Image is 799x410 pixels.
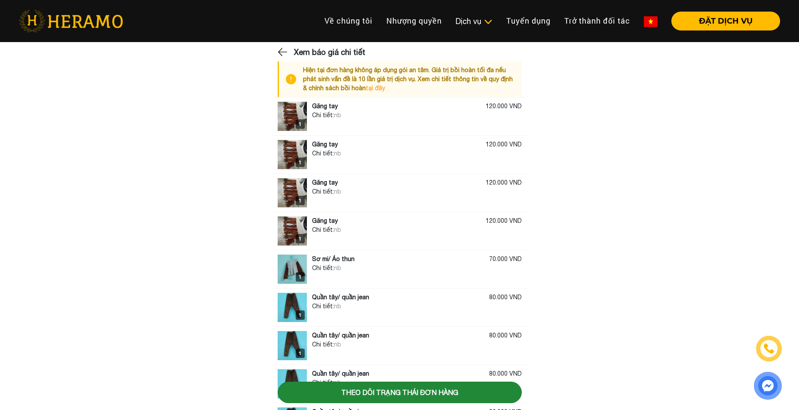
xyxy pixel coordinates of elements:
[557,12,637,30] a: Trở thành đối tác
[334,226,341,233] span: nb
[312,303,334,310] span: Chi tiết:
[296,234,305,243] div: 1
[489,331,522,340] div: 80.000 VND
[294,42,365,63] h3: Xem báo giá chi tiết
[312,264,334,271] span: Chi tiết:
[334,303,341,310] span: nb
[296,119,305,129] div: 1
[312,150,334,157] span: Chi tiết:
[278,216,307,246] img: logo
[318,12,380,30] a: Về chúng tôi
[286,66,303,93] img: info
[278,293,307,322] img: logo
[366,85,385,91] a: tại đây
[334,341,341,348] span: nb
[296,349,305,358] div: 1
[278,178,307,207] img: logo
[486,178,522,187] div: 120.000 VND
[312,255,355,264] div: Sơ mi/ Áo thun
[278,46,289,58] img: back
[312,140,338,149] div: Găng tay
[312,102,338,111] div: Găng tay
[278,140,307,169] img: logo
[312,188,334,195] span: Chi tiết:
[278,369,307,398] img: logo
[312,216,338,225] div: Găng tay
[764,344,774,353] img: phone-icon
[644,16,658,27] img: vn-flag.png
[486,140,522,149] div: 120.000 VND
[312,112,334,118] span: Chi tiết:
[334,112,341,118] span: nb
[296,272,305,282] div: 1
[19,10,123,32] img: heramo-logo.png
[334,150,341,157] span: nb
[486,102,522,111] div: 120.000 VND
[312,226,334,233] span: Chi tiết:
[278,331,307,360] img: logo
[296,158,305,167] div: 1
[499,12,557,30] a: Tuyển dụng
[296,310,305,320] div: 1
[380,12,449,30] a: Nhượng quyền
[456,15,493,27] div: Dịch vụ
[664,17,780,25] a: ĐẶT DỊCH VỤ
[278,102,307,131] img: logo
[278,255,307,284] img: logo
[312,341,334,348] span: Chi tiết:
[489,369,522,378] div: 80.000 VND
[312,331,369,340] div: Quần tây/ quần jean
[312,293,369,302] div: Quần tây/ quần jean
[278,382,522,403] button: Theo dõi trạng thái đơn hàng
[757,337,781,360] a: phone-icon
[312,178,338,187] div: Găng tay
[671,12,780,30] button: ĐẶT DỊCH VỤ
[334,264,341,271] span: nb
[489,293,522,302] div: 80.000 VND
[312,369,369,378] div: Quần tây/ quần jean
[484,18,493,26] img: subToggleIcon
[303,67,513,91] span: Hiện tại đơn hàng không áp dụng gói an tâm. Giá trị bồi hoàn tối đa nếu phát sinh vấn đề là 10 lầ...
[489,255,522,264] div: 70.000 VND
[296,196,305,205] div: 1
[334,188,341,195] span: nb
[486,216,522,225] div: 120.000 VND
